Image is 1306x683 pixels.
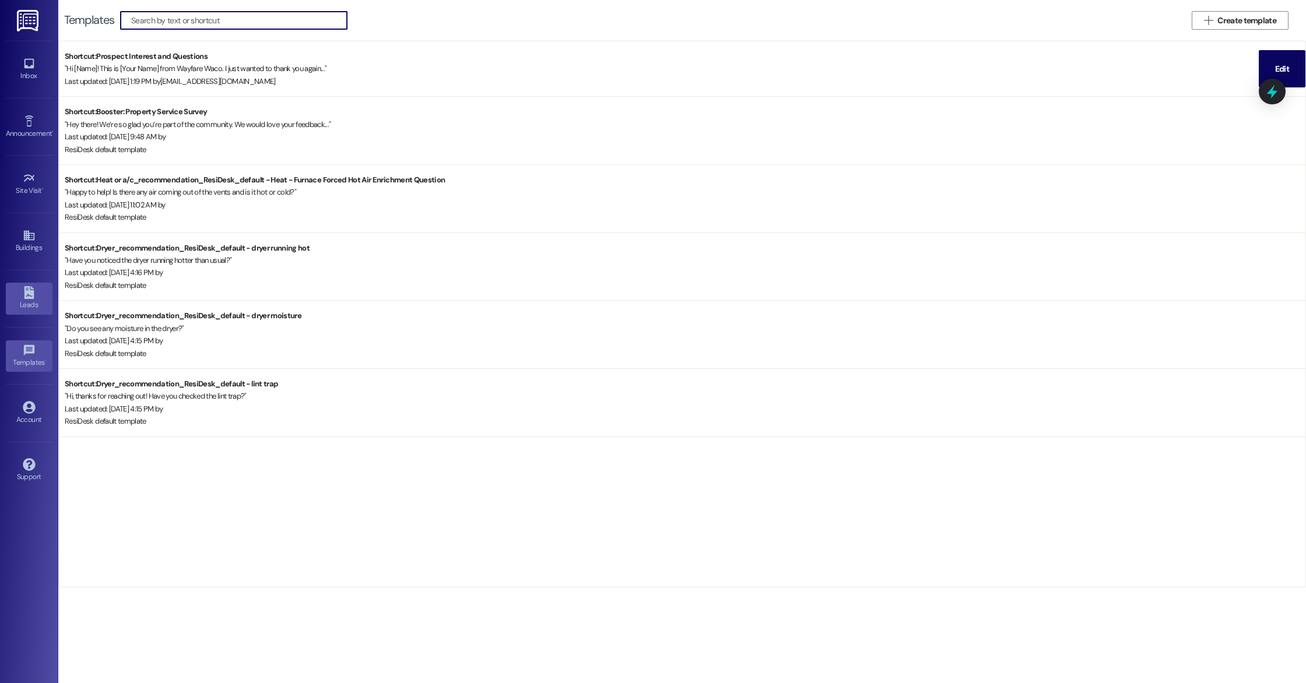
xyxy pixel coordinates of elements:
[6,54,52,85] a: Inbox
[65,105,1305,118] div: Shortcut: Booster: Property Service Survey
[1217,15,1276,27] span: Create template
[45,357,47,365] span: •
[1259,50,1305,87] button: Edit
[42,185,44,193] span: •
[65,212,146,222] span: ResiDesk default template
[65,309,1305,322] div: Shortcut: Dryer_recommendation_ResiDesk_default - dryer moisture
[1192,11,1289,30] button: Create template
[6,168,52,200] a: Site Visit •
[65,75,1259,87] div: Last updated: [DATE] 1:19 PM by [EMAIL_ADDRESS][DOMAIN_NAME]
[1275,63,1289,75] span: Edit
[65,254,1305,266] div: " Have you noticed the dryer running hotter than usual? "
[65,378,1305,390] div: Shortcut: Dryer_recommendation_ResiDesk_default - lint trap
[6,397,52,429] a: Account
[6,340,52,372] a: Templates •
[65,335,1305,347] div: Last updated: [DATE] 4:15 PM by
[52,128,54,136] span: •
[65,174,1305,186] div: Shortcut: Heat or a/c_recommendation_ResiDesk_default - Heat - Furnace Forced Hot Air Enrichment ...
[1204,16,1213,25] i: 
[65,390,1305,402] div: " Hi, thanks for reaching out! Have you checked the lint trap? "
[65,280,146,290] span: ResiDesk default template
[6,455,52,486] a: Support
[65,199,1305,211] div: Last updated: [DATE] 11:02 AM by
[65,242,1305,254] div: Shortcut: Dryer_recommendation_ResiDesk_default - dryer running hot
[65,62,1259,75] div: " Hi [Name]! This is [Your Name] from Wayfare Waco. I just wanted to thank you again... "
[65,266,1305,279] div: Last updated: [DATE] 4:16 PM by
[65,131,1305,143] div: Last updated: [DATE] 9:48 AM by
[17,10,41,31] img: ResiDesk Logo
[65,322,1305,335] div: " Do you see any moisture in the dryer? "
[65,50,1259,62] div: Shortcut: Prospect Interest and Questions
[64,14,114,26] div: Templates
[65,145,146,154] span: ResiDesk default template
[65,118,1305,131] div: " Hey there! We’re so glad you’re part of the community. We would love your feedback... "
[65,186,1305,198] div: " Happy to help! Is there any air coming out of the vents and is it hot or cold? "
[6,226,52,257] a: Buildings
[65,348,146,358] span: ResiDesk default template
[65,403,1305,415] div: Last updated: [DATE] 4:15 PM by
[131,12,347,29] input: Search by text or shortcut
[6,283,52,314] a: Leads
[65,416,146,426] span: ResiDesk default template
